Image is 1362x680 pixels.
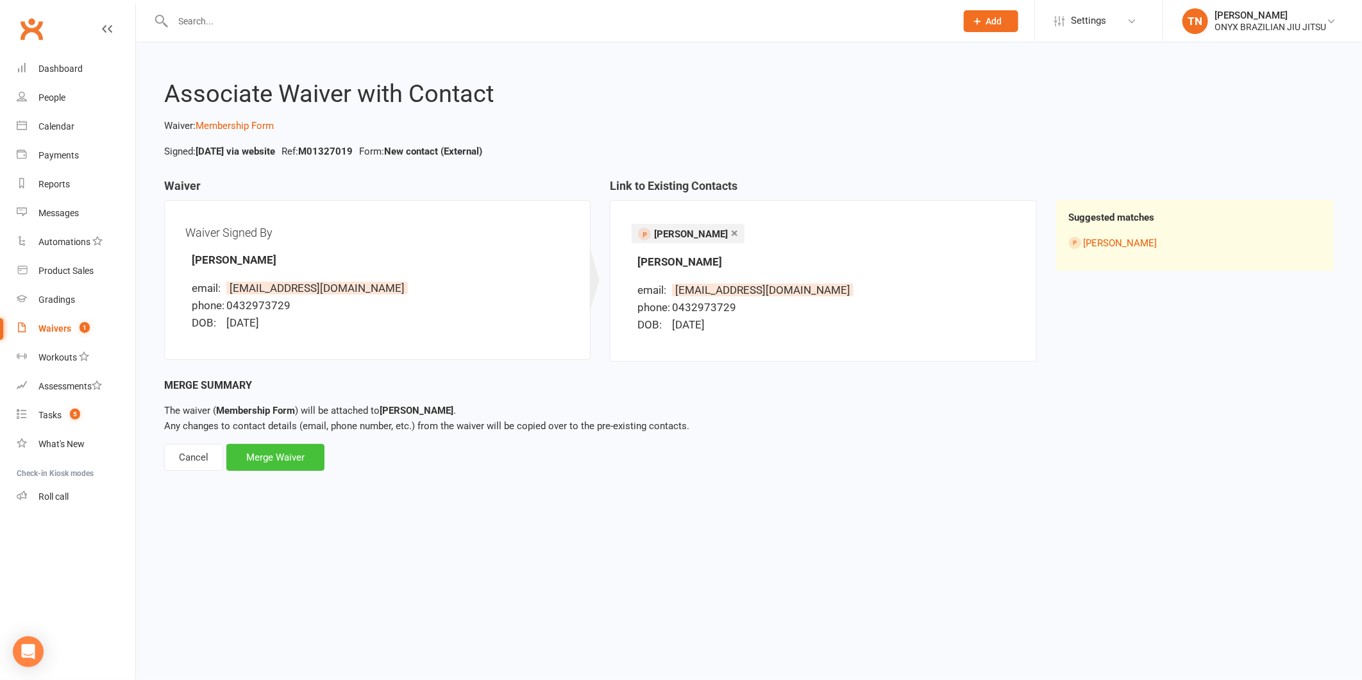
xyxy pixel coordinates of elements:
a: Product Sales [17,257,135,285]
div: DOB: [192,314,224,332]
span: 5 [70,409,80,420]
div: Waiver Signed By [185,221,569,244]
a: Payments [17,141,135,170]
span: Settings [1071,6,1106,35]
div: Cancel [164,444,223,471]
p: Waiver: [164,118,1334,133]
span: Add [986,16,1002,26]
strong: Membership Form [216,405,295,416]
a: Dashboard [17,55,135,83]
div: [PERSON_NAME] [1215,10,1326,21]
h3: Waiver [164,180,591,200]
strong: [DATE] via website [196,146,275,157]
span: 1 [80,322,90,333]
a: Gradings [17,285,135,314]
a: [PERSON_NAME] [1084,237,1157,249]
div: Assessments [38,381,102,391]
span: 0432973729 [672,301,736,314]
a: People [17,83,135,112]
strong: [PERSON_NAME] [192,253,276,266]
div: Dashboard [38,64,83,74]
strong: [PERSON_NAME] [380,405,453,416]
div: Product Sales [38,266,94,276]
div: Messages [38,208,79,218]
a: Reports [17,170,135,199]
span: [EMAIL_ADDRESS][DOMAIN_NAME] [226,282,408,294]
a: × [731,223,738,243]
div: Reports [38,179,70,189]
span: 0432973729 [226,299,290,312]
span: [EMAIL_ADDRESS][DOMAIN_NAME] [672,284,853,296]
div: Tasks [38,410,62,420]
div: DOB: [637,316,669,334]
strong: Suggested matches [1069,212,1155,223]
a: What's New [17,430,135,459]
div: Calendar [38,121,74,132]
a: Membership Form [196,120,274,132]
div: email: [192,280,224,297]
h2: Associate Waiver with Contact [164,81,1334,108]
div: Gradings [38,294,75,305]
div: phone: [192,297,224,314]
div: Merge Summary [164,377,1334,394]
div: What's New [38,439,85,449]
div: Waivers [38,323,71,334]
div: Workouts [38,352,77,362]
strong: M01327019 [298,146,353,157]
strong: [PERSON_NAME] [637,255,722,268]
div: People [38,92,65,103]
span: [PERSON_NAME] [654,228,728,240]
a: Roll call [17,482,135,511]
span: [DATE] [672,318,705,331]
h3: Link to Existing Contacts [610,180,1036,200]
a: Clubworx [15,13,47,45]
div: Open Intercom Messenger [13,636,44,667]
li: Signed: [161,144,278,159]
a: Automations [17,228,135,257]
div: Merge Waiver [226,444,324,471]
a: Tasks 5 [17,401,135,430]
a: Assessments [17,372,135,401]
div: Roll call [38,491,69,502]
div: TN [1182,8,1208,34]
span: The waiver ( ) will be attached to . [164,405,456,416]
li: Form: [356,144,485,159]
a: Workouts [17,343,135,372]
strong: New contact (External) [384,146,482,157]
div: Payments [38,150,79,160]
a: Calendar [17,112,135,141]
button: Add [964,10,1018,32]
input: Search... [169,12,947,30]
a: Messages [17,199,135,228]
p: Any changes to contact details (email, phone number, etc.) from the waiver will be copied over to... [164,403,1334,434]
div: email: [637,282,669,299]
a: Waivers 1 [17,314,135,343]
div: phone: [637,299,669,316]
div: ONYX BRAZILIAN JIU JITSU [1215,21,1326,33]
div: Automations [38,237,90,247]
li: Ref: [278,144,356,159]
span: [DATE] [226,316,259,329]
